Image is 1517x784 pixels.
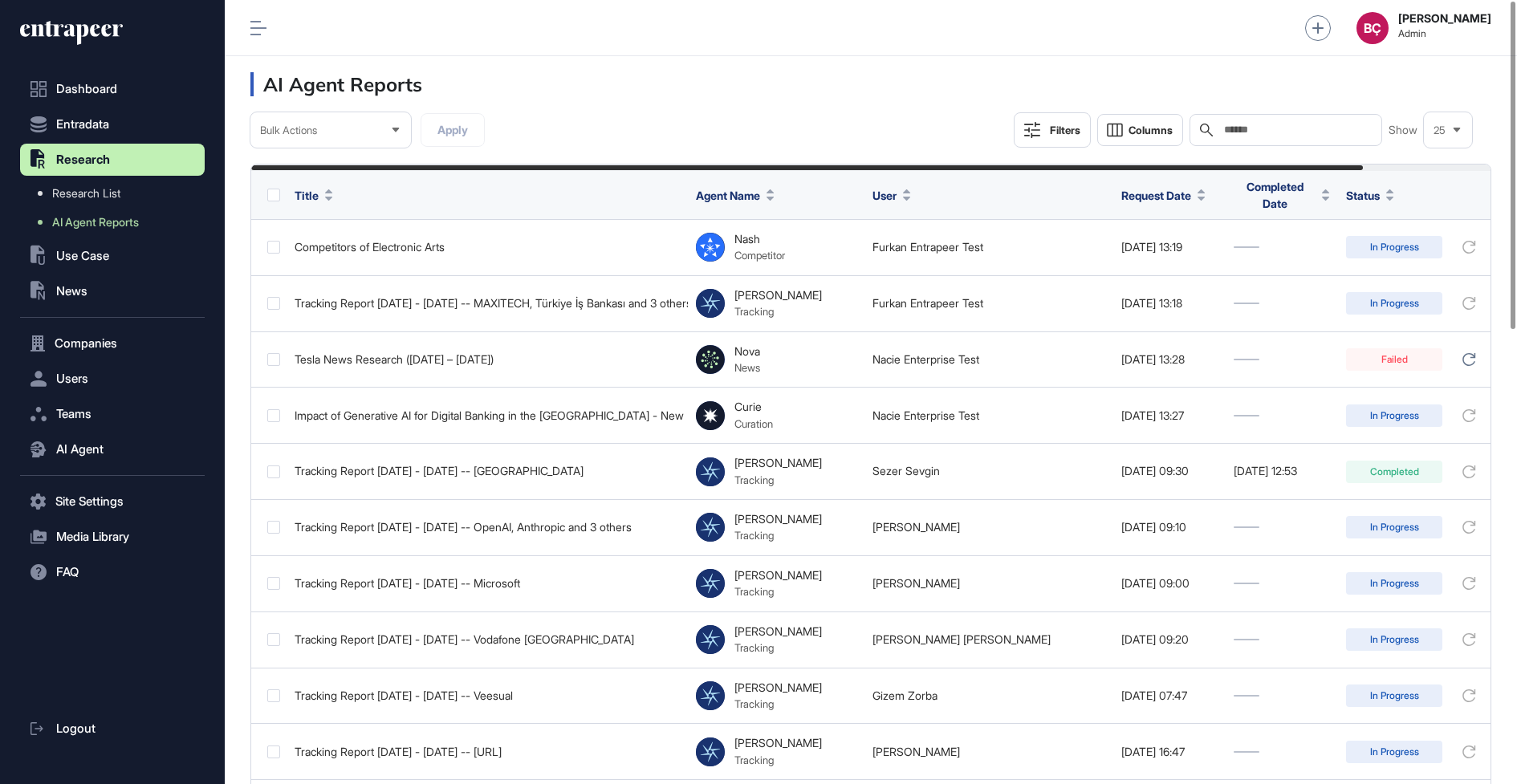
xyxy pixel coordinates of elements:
[1121,187,1191,204] span: Request Date
[734,754,822,766] div: Tracking
[1121,297,1218,310] div: [DATE] 13:18
[1346,461,1442,483] div: Completed
[56,285,87,298] span: News
[1129,124,1173,136] span: Columns
[734,400,773,413] div: Curie
[734,473,822,486] div: Tracking
[872,745,960,758] a: [PERSON_NAME]
[1346,187,1380,204] span: Status
[1346,187,1394,204] button: Status
[734,681,822,694] div: [PERSON_NAME]
[872,296,983,310] a: Furkan Entrapeer Test
[20,73,205,105] a: Dashboard
[1014,112,1091,148] button: Filters
[56,408,92,420] span: Teams
[28,208,205,237] a: AI Agent Reports
[55,337,117,350] span: Companies
[56,153,110,166] span: Research
[20,521,205,553] button: Media Library
[20,485,205,518] button: Site Settings
[872,464,940,477] a: Sezer Sevgin
[1346,628,1442,651] div: In Progress
[734,345,760,358] div: Nova
[56,250,109,262] span: Use Case
[56,530,129,543] span: Media Library
[1346,348,1442,371] div: Failed
[734,569,822,582] div: [PERSON_NAME]
[872,187,911,204] button: User
[295,465,680,477] div: Tracking Report [DATE] - [DATE] -- [GEOGRAPHIC_DATA]
[872,632,1051,646] a: [PERSON_NAME] [PERSON_NAME]
[872,352,979,366] a: Nacie Enterprise Test
[1234,465,1330,477] div: [DATE] 12:53
[1346,292,1442,315] div: In Progress
[1389,124,1417,136] span: Show
[1121,353,1218,366] div: [DATE] 13:28
[872,187,897,204] span: User
[56,83,117,95] span: Dashboard
[295,577,680,590] div: Tracking Report [DATE] - [DATE] -- Microsoft
[696,187,760,204] span: Agent Name
[250,72,422,96] h3: AI Agent Reports
[20,556,205,588] button: FAQ
[28,179,205,208] a: Research List
[295,745,680,758] div: Tracking Report [DATE] - [DATE] -- [URL]
[734,361,760,374] div: News
[872,576,960,590] a: [PERSON_NAME]
[1050,124,1080,136] div: Filters
[872,240,983,254] a: Furkan Entrapeer Test
[295,187,319,204] span: Title
[734,641,822,654] div: Tracking
[56,722,96,735] span: Logout
[295,521,680,534] div: Tracking Report [DATE] - [DATE] -- OpenAI, Anthropic and 3 others
[1346,572,1442,595] div: In Progress
[1121,465,1218,477] div: [DATE] 09:30
[20,363,205,395] button: Users
[56,118,109,131] span: Entradata
[52,216,139,229] span: AI Agent Reports
[734,625,822,638] div: [PERSON_NAME]
[1346,684,1442,707] div: In Progress
[734,249,785,262] div: Competitor
[295,353,680,366] div: Tesla News Research ([DATE] – [DATE])
[20,713,205,745] a: Logout
[1121,187,1206,204] button: Request Date
[734,233,785,246] div: Nash
[1346,741,1442,763] div: In Progress
[872,689,937,702] a: Gizem Zorba
[1234,178,1330,212] button: Completed Date
[20,144,205,176] button: Research
[1434,124,1446,136] span: 25
[734,737,822,749] div: [PERSON_NAME]
[734,457,822,469] div: [PERSON_NAME]
[1346,236,1442,258] div: In Progress
[734,529,822,542] div: Tracking
[295,689,680,702] div: Tracking Report [DATE] - [DATE] -- Veesual
[1121,689,1218,702] div: [DATE] 07:47
[1121,633,1218,646] div: [DATE] 09:20
[1121,521,1218,534] div: [DATE] 09:10
[1121,241,1218,254] div: [DATE] 13:19
[734,585,822,598] div: Tracking
[295,409,680,422] div: Impact of Generative AI for Digital Banking in the [GEOGRAPHIC_DATA] - New Use Cases
[52,187,120,200] span: Research List
[872,408,979,422] a: Nacie Enterprise Test
[20,275,205,307] button: News
[1398,28,1491,39] span: Admin
[1097,114,1183,146] button: Columns
[1234,178,1316,212] span: Completed Date
[1356,12,1389,44] button: BÇ
[20,240,205,272] button: Use Case
[295,297,680,310] div: Tracking Report [DATE] - [DATE] -- MAXITECH, Türkiye İş Bankası and 3 others
[295,633,680,646] div: Tracking Report [DATE] - [DATE] -- Vodafone [GEOGRAPHIC_DATA]
[734,513,822,526] div: [PERSON_NAME]
[295,187,333,204] button: Title
[1121,745,1218,758] div: [DATE] 16:47
[734,289,822,302] div: [PERSON_NAME]
[20,398,205,430] button: Teams
[696,187,775,204] button: Agent Name
[20,327,205,360] button: Companies
[734,697,822,710] div: Tracking
[56,372,88,385] span: Users
[872,520,960,534] a: [PERSON_NAME]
